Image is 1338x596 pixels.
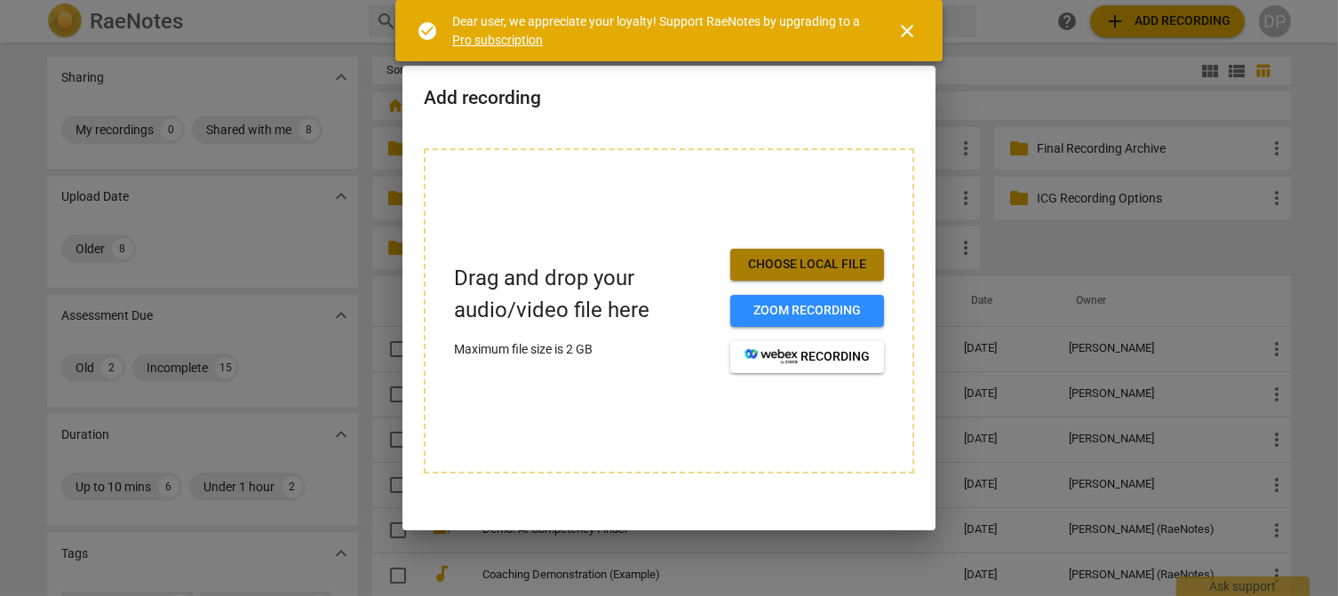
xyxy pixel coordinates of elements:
[730,341,884,373] button: recording
[745,348,870,366] span: recording
[424,87,914,109] h2: Add recording
[745,302,870,320] span: Zoom recording
[454,263,716,325] p: Drag and drop your audio/video file here
[452,33,543,47] a: Pro subscription
[454,340,716,359] p: Maximum file size is 2 GB
[886,10,928,52] button: Close
[417,20,438,42] span: check_circle
[745,256,870,274] span: Choose local file
[730,295,884,327] button: Zoom recording
[730,249,884,281] button: Choose local file
[452,12,864,49] div: Dear user, we appreciate your loyalty! Support RaeNotes by upgrading to a
[896,20,918,42] span: close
